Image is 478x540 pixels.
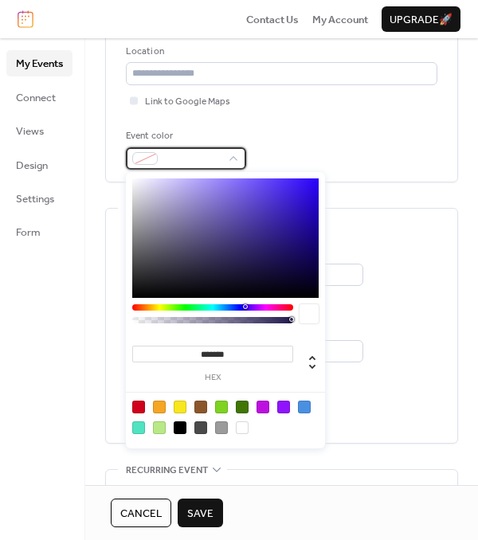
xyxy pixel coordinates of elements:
div: #F8E71C [174,401,186,413]
a: My Account [312,11,368,27]
span: Design [16,158,48,174]
div: #4A90E2 [298,401,311,413]
span: My Account [312,12,368,28]
div: #9013FE [277,401,290,413]
span: Upgrade 🚀 [390,12,453,28]
div: #FFFFFF [236,421,249,434]
button: Save [178,499,223,527]
div: #D0021B [132,401,145,413]
span: Save [187,506,214,522]
a: Connect [6,84,72,110]
a: Settings [6,186,72,211]
a: Contact Us [246,11,299,27]
a: Design [6,152,72,178]
div: #4A4A4A [194,421,207,434]
div: #BD10E0 [257,401,269,413]
span: Link to Google Maps [145,94,230,110]
a: Form [6,219,72,245]
span: Settings [16,191,54,207]
span: Cancel [120,506,162,522]
span: Recurring event [126,462,208,478]
span: Connect [16,90,56,106]
div: #F5A623 [153,401,166,413]
div: #9B9B9B [215,421,228,434]
div: Location [126,44,434,60]
span: Form [16,225,41,241]
label: hex [132,374,293,382]
span: Contact Us [246,12,299,28]
button: Cancel [111,499,171,527]
a: Views [6,118,72,143]
div: #50E3C2 [132,421,145,434]
div: #8B572A [194,401,207,413]
img: logo [18,10,33,28]
div: #417505 [236,401,249,413]
span: My Events [16,56,63,72]
div: #000000 [174,421,186,434]
a: My Events [6,50,72,76]
span: Views [16,123,44,139]
div: #B8E986 [153,421,166,434]
div: #7ED321 [215,401,228,413]
div: Event color [126,128,243,144]
button: Upgrade🚀 [382,6,460,32]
